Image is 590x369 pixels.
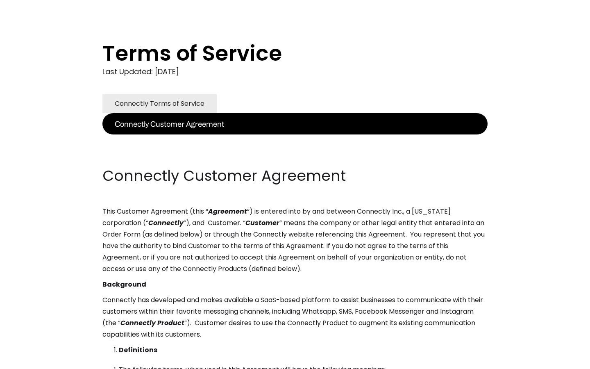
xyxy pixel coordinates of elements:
[102,66,488,78] div: Last Updated: [DATE]
[148,218,184,228] em: Connectly
[102,166,488,186] h2: Connectly Customer Agreement
[16,355,49,366] ul: Language list
[102,294,488,340] p: Connectly has developed and makes available a SaaS-based platform to assist businesses to communi...
[120,318,184,328] em: Connectly Product
[245,218,279,228] em: Customer
[102,134,488,146] p: ‍
[102,150,488,162] p: ‍
[102,206,488,275] p: This Customer Agreement (this “ ”) is entered into by and between Connectly Inc., a [US_STATE] co...
[102,41,455,66] h1: Terms of Service
[8,354,49,366] aside: Language selected: English
[102,280,146,289] strong: Background
[119,345,157,355] strong: Definitions
[115,98,204,109] div: Connectly Terms of Service
[208,207,247,216] em: Agreement
[115,118,224,130] div: Connectly Customer Agreement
